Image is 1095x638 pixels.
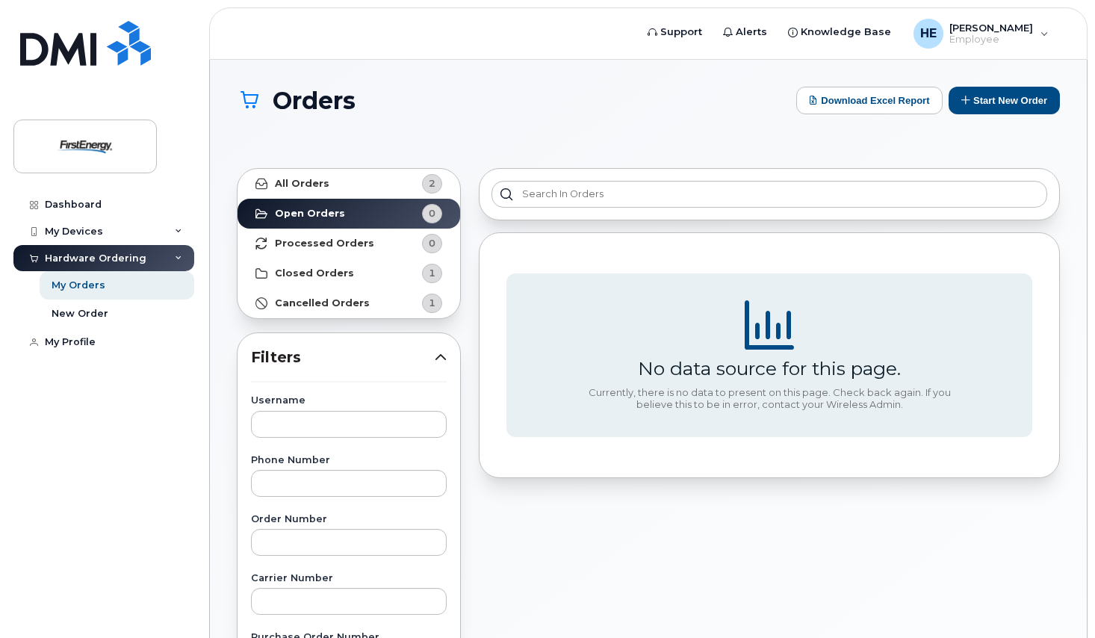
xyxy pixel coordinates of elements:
[275,267,354,279] strong: Closed Orders
[429,266,435,280] span: 1
[638,357,901,380] div: No data source for this page.
[275,208,345,220] strong: Open Orders
[275,297,370,309] strong: Cancelled Orders
[429,236,435,250] span: 0
[429,296,435,310] span: 1
[491,181,1047,208] input: Search in orders
[238,199,460,229] a: Open Orders0
[796,87,943,114] button: Download Excel Report
[238,288,460,318] a: Cancelled Orders1
[251,515,447,524] label: Order Number
[429,176,435,191] span: 2
[949,87,1060,114] button: Start New Order
[238,169,460,199] a: All Orders2
[275,178,329,190] strong: All Orders
[429,206,435,220] span: 0
[251,574,447,583] label: Carrier Number
[273,87,356,114] span: Orders
[238,258,460,288] a: Closed Orders1
[583,387,956,410] div: Currently, there is no data to present on this page. Check back again. If you believe this to be ...
[275,238,374,250] strong: Processed Orders
[1030,573,1084,627] iframe: Messenger Launcher
[238,229,460,258] a: Processed Orders0
[251,456,447,465] label: Phone Number
[251,396,447,406] label: Username
[251,347,435,368] span: Filters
